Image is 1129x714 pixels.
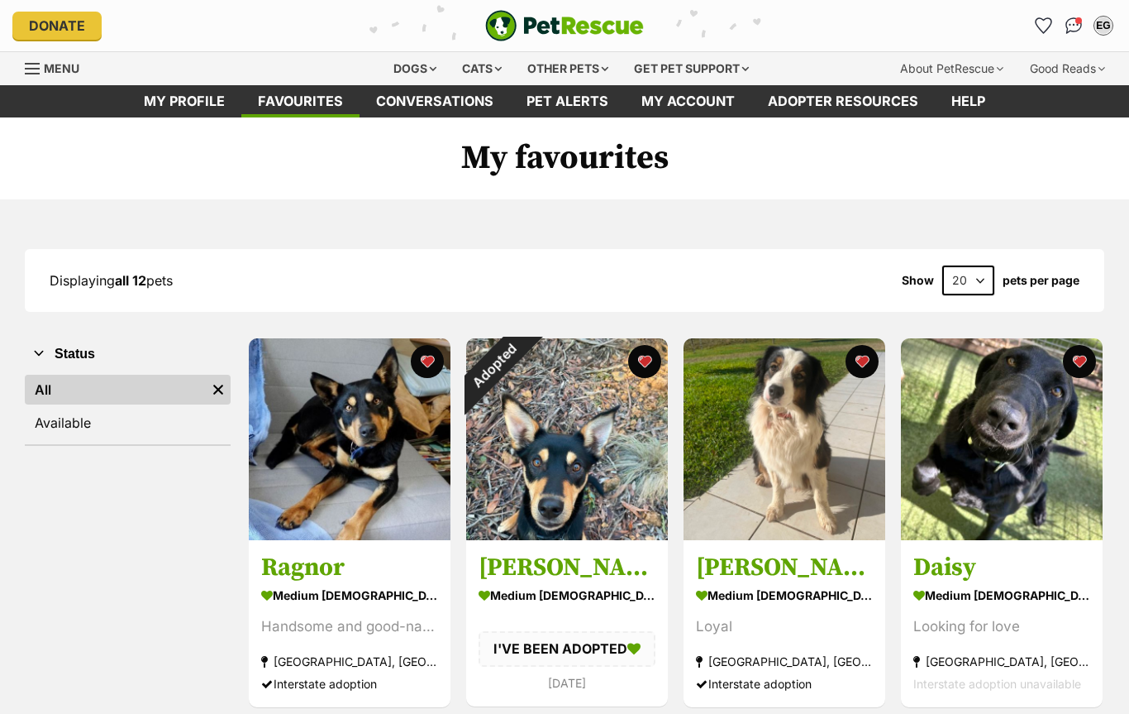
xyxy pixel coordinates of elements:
[479,672,655,694] div: [DATE]
[479,632,655,667] div: I'VE BEEN ADOPTED
[913,651,1090,673] div: [GEOGRAPHIC_DATA], [GEOGRAPHIC_DATA]
[249,338,450,540] img: Ragnor
[625,85,751,117] a: My account
[115,272,146,289] strong: all 12
[1065,17,1083,34] img: chat-41dd97257d64d25036548639549fe6c8038ab92f7586957e7f3b1b290dea8141.svg
[696,616,873,639] div: Loyal
[479,553,655,584] h3: [PERSON_NAME]
[261,651,438,673] div: [GEOGRAPHIC_DATA], [GEOGRAPHIC_DATA]
[888,52,1015,85] div: About PetRescue
[628,345,661,378] button: favourite
[50,272,173,289] span: Displaying pets
[1003,274,1079,287] label: pets per page
[12,12,102,40] a: Donate
[485,10,644,41] a: PetRescue
[846,345,879,378] button: favourite
[913,584,1090,608] div: medium [DEMOGRAPHIC_DATA] Dog
[1063,345,1096,378] button: favourite
[466,540,668,707] a: [PERSON_NAME] medium [DEMOGRAPHIC_DATA] Dog I'VE BEEN ADOPTED [DATE] favourite
[516,52,620,85] div: Other pets
[261,616,438,639] div: Handsome and good-nature!
[901,338,1103,540] img: Daisy
[25,408,231,438] a: Available
[935,85,1002,117] a: Help
[466,527,668,544] a: Adopted
[261,673,438,696] div: Interstate adoption
[1031,12,1057,39] a: Favourites
[450,52,513,85] div: Cats
[411,345,444,378] button: favourite
[1090,12,1117,39] button: My account
[206,375,231,405] a: Remove filter
[751,85,935,117] a: Adopter resources
[127,85,241,117] a: My profile
[696,651,873,673] div: [GEOGRAPHIC_DATA], [GEOGRAPHIC_DATA]
[44,61,79,75] span: Menu
[696,553,873,584] h3: [PERSON_NAME]
[902,274,934,287] span: Show
[913,553,1090,584] h3: Daisy
[901,540,1103,708] a: Daisy medium [DEMOGRAPHIC_DATA] Dog Looking for love [GEOGRAPHIC_DATA], [GEOGRAPHIC_DATA] Interst...
[510,85,625,117] a: Pet alerts
[913,616,1090,639] div: Looking for love
[249,540,450,708] a: Ragnor medium [DEMOGRAPHIC_DATA] Dog Handsome and good-nature! [GEOGRAPHIC_DATA], [GEOGRAPHIC_DAT...
[1060,12,1087,39] a: Conversations
[479,584,655,608] div: medium [DEMOGRAPHIC_DATA] Dog
[485,10,644,41] img: logo-e224e6f780fb5917bec1dbf3a21bbac754714ae5b6737aabdf751b685950b380.svg
[25,371,231,444] div: Status
[25,375,206,405] a: All
[25,52,91,82] a: Menu
[241,85,360,117] a: Favourites
[382,52,448,85] div: Dogs
[1018,52,1117,85] div: Good Reads
[261,553,438,584] h3: Ragnor
[696,673,873,696] div: Interstate adoption
[913,678,1081,692] span: Interstate adoption unavailable
[445,317,543,415] div: Adopted
[466,338,668,540] img: Wilson
[684,338,885,540] img: Gracie
[261,584,438,608] div: medium [DEMOGRAPHIC_DATA] Dog
[25,343,231,365] button: Status
[1031,12,1117,39] ul: Account quick links
[360,85,510,117] a: conversations
[684,540,885,708] a: [PERSON_NAME] medium [DEMOGRAPHIC_DATA] Dog Loyal [GEOGRAPHIC_DATA], [GEOGRAPHIC_DATA] Interstate...
[696,584,873,608] div: medium [DEMOGRAPHIC_DATA] Dog
[622,52,760,85] div: Get pet support
[1095,17,1112,34] div: EG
